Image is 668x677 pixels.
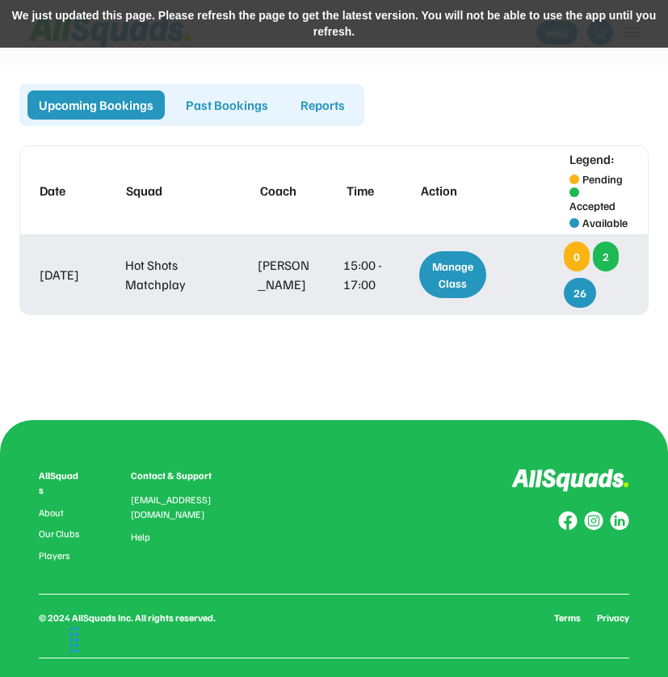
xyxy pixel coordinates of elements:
[421,181,491,200] div: Action
[39,507,82,519] a: About
[584,511,603,531] img: Group%20copy%207.svg
[343,255,390,294] div: 15:00 - 17:00
[125,255,231,294] div: Hot Shots Matchplay
[131,493,231,522] div: [EMAIL_ADDRESS][DOMAIN_NAME]
[260,181,319,200] div: Coach
[569,149,615,169] div: Legend:
[39,469,82,498] div: AllSquads
[593,242,619,271] div: 2
[40,265,99,284] div: [DATE]
[569,197,615,214] div: Accepted
[597,611,629,625] a: Privacy
[126,181,232,200] div: Squad
[39,528,82,540] a: Our Clubs
[39,611,216,625] div: © 2024 AllSquads Inc. All rights reserved.
[39,550,82,561] a: Players
[131,532,150,543] a: Help
[564,278,596,308] div: 26
[511,469,629,492] img: Logo%20inverted.svg
[582,170,623,187] div: Pending
[564,242,590,271] div: 0
[258,255,317,294] div: [PERSON_NAME]
[554,611,581,625] a: Terms
[610,511,629,531] img: Group%20copy%206.svg
[347,181,393,200] div: Time
[289,90,356,120] div: Reports
[582,214,628,231] div: Available
[131,469,231,483] div: Contact & Support
[558,511,578,531] img: Group%20copy%208.svg
[27,90,165,120] div: Upcoming Bookings
[174,90,279,120] div: Past Bookings
[419,251,486,298] div: Manage Class
[40,181,99,200] div: Date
